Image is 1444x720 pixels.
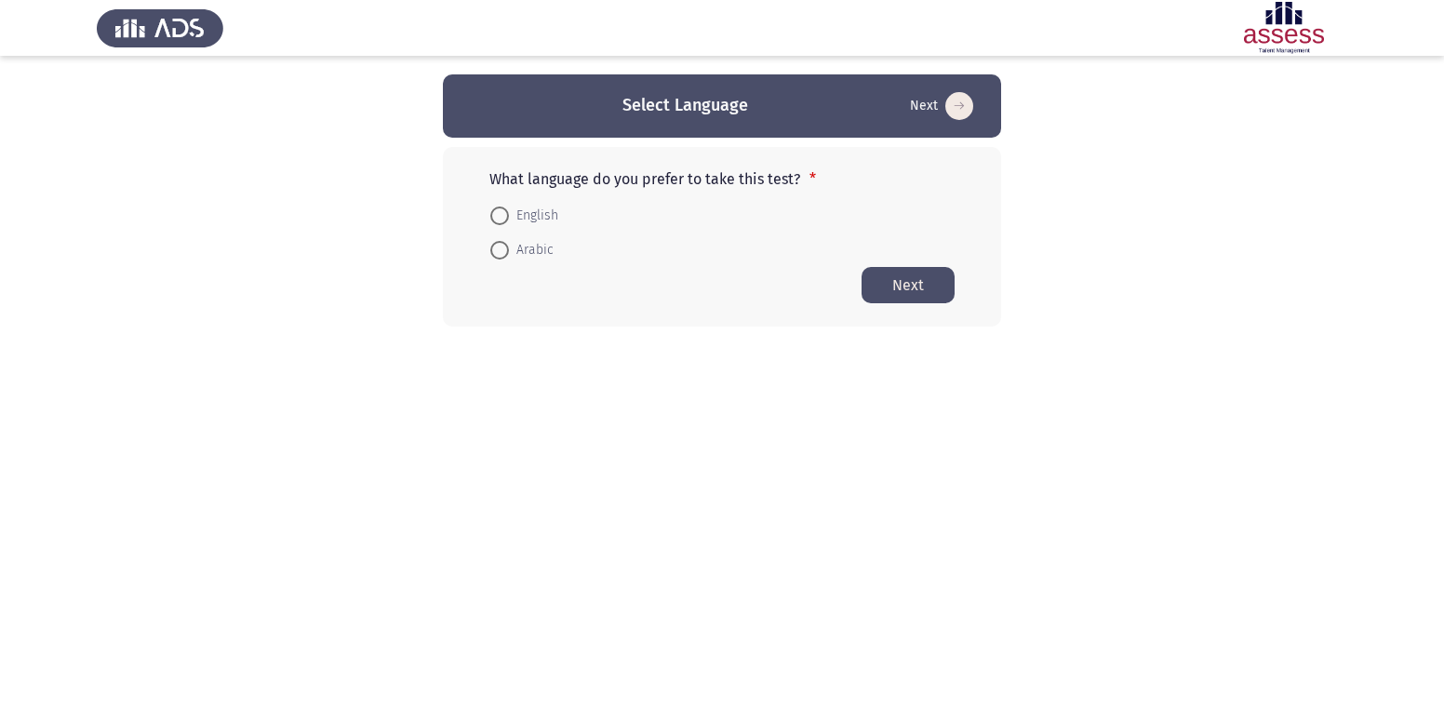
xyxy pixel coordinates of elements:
img: Assessment logo of OCM R1 ASSESS [1221,2,1347,54]
span: Arabic [509,239,554,261]
button: Start assessment [862,267,955,303]
img: Assess Talent Management logo [97,2,223,54]
button: Start assessment [904,91,979,121]
p: What language do you prefer to take this test? [489,170,955,188]
h3: Select Language [622,94,748,117]
span: English [509,205,558,227]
